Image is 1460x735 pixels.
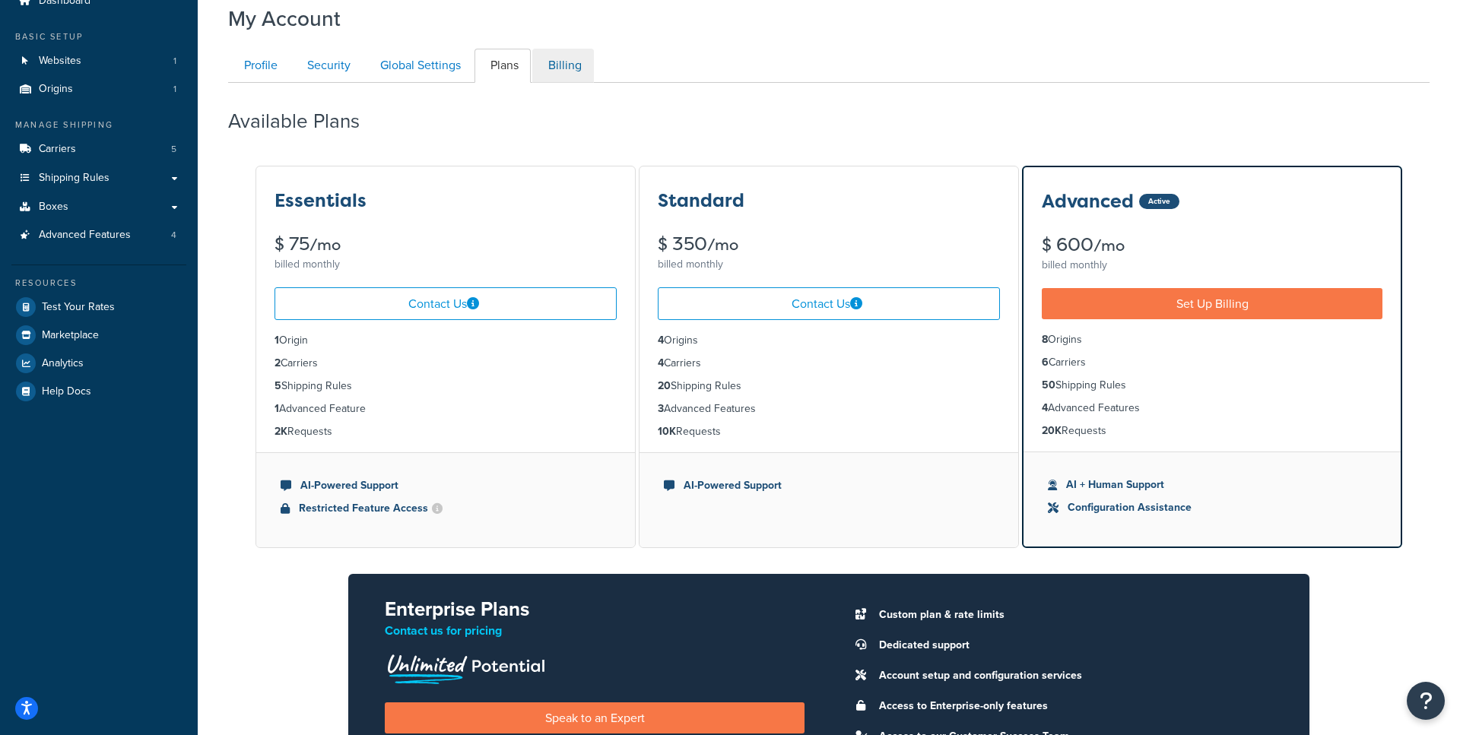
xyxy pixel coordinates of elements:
span: Help Docs [42,385,91,398]
span: Advanced Features [39,229,131,242]
li: Dedicated support [871,635,1273,656]
li: Restricted Feature Access [281,500,611,517]
div: Active [1139,194,1179,209]
li: Requests [1042,423,1382,439]
div: Manage Shipping [11,119,186,131]
li: Carriers [658,355,1000,372]
a: Boxes [11,193,186,221]
span: 1 [173,83,176,96]
li: Websites [11,47,186,75]
div: $ 350 [658,235,1000,254]
li: Advanced Feature [275,401,617,417]
span: Websites [39,55,81,68]
strong: 4 [658,355,664,371]
h3: Standard [658,191,744,211]
strong: 3 [658,401,664,417]
small: /mo [707,234,738,255]
a: Test Your Rates [11,293,186,321]
div: Resources [11,277,186,290]
a: Set Up Billing [1042,288,1382,319]
a: Origins 1 [11,75,186,103]
li: Shipping Rules [1042,377,1382,394]
li: Shipping Rules [275,378,617,394]
div: billed monthly [658,254,1000,275]
div: billed monthly [1042,255,1382,276]
strong: 2K [275,423,287,439]
h3: Advanced [1042,192,1134,211]
strong: 10K [658,423,676,439]
strong: 6 [1042,354,1049,370]
a: Speak to an Expert [385,702,805,733]
li: Origins [11,75,186,103]
li: Account setup and configuration services [871,665,1273,686]
li: Requests [275,423,617,440]
h3: Essentials [275,191,367,211]
li: Origin [275,332,617,349]
strong: 1 [275,401,279,417]
li: AI + Human Support [1048,477,1376,493]
span: Boxes [39,201,68,214]
li: AI-Powered Support [664,477,994,494]
strong: 1 [275,332,279,348]
a: Help Docs [11,378,186,405]
a: Marketplace [11,322,186,349]
a: Plans [474,49,531,83]
a: Billing [532,49,594,83]
li: Carriers [11,135,186,163]
span: Analytics [42,357,84,370]
div: billed monthly [275,254,617,275]
span: Origins [39,83,73,96]
small: /mo [309,234,341,255]
a: Analytics [11,350,186,377]
li: Advanced Features [1042,400,1382,417]
div: $ 600 [1042,236,1382,255]
span: 5 [171,143,176,156]
h2: Enterprise Plans [385,598,805,620]
span: 4 [171,229,176,242]
li: Advanced Features [658,401,1000,417]
strong: 5 [275,378,281,394]
strong: 2 [275,355,281,371]
p: Contact us for pricing [385,620,805,642]
a: Global Settings [364,49,473,83]
li: Custom plan & rate limits [871,604,1273,626]
li: Shipping Rules [658,378,1000,394]
a: Security [291,49,363,83]
strong: 20K [1042,423,1062,439]
h2: Available Plans [228,110,382,132]
li: Access to Enterprise-only features [871,695,1273,717]
h1: My Account [228,4,341,33]
a: Advanced Features 4 [11,221,186,249]
span: Test Your Rates [42,301,115,314]
span: Shipping Rules [39,172,109,185]
a: Contact Us [658,287,1000,320]
strong: 4 [1042,400,1048,416]
strong: 50 [1042,377,1055,393]
span: Marketplace [42,329,99,342]
li: Advanced Features [11,221,186,249]
a: Profile [228,49,290,83]
button: Open Resource Center [1407,682,1445,720]
li: Requests [658,423,1000,440]
span: 1 [173,55,176,68]
li: Configuration Assistance [1048,499,1376,516]
a: Contact Us [275,287,617,320]
li: Carriers [1042,354,1382,371]
a: Carriers 5 [11,135,186,163]
span: Carriers [39,143,76,156]
li: Origins [1042,331,1382,348]
img: Unlimited Potential [385,649,546,684]
a: Shipping Rules [11,164,186,192]
small: /mo [1093,235,1125,256]
li: Carriers [275,355,617,372]
strong: 4 [658,332,664,348]
strong: 8 [1042,331,1048,347]
div: Basic Setup [11,30,186,43]
div: $ 75 [275,235,617,254]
